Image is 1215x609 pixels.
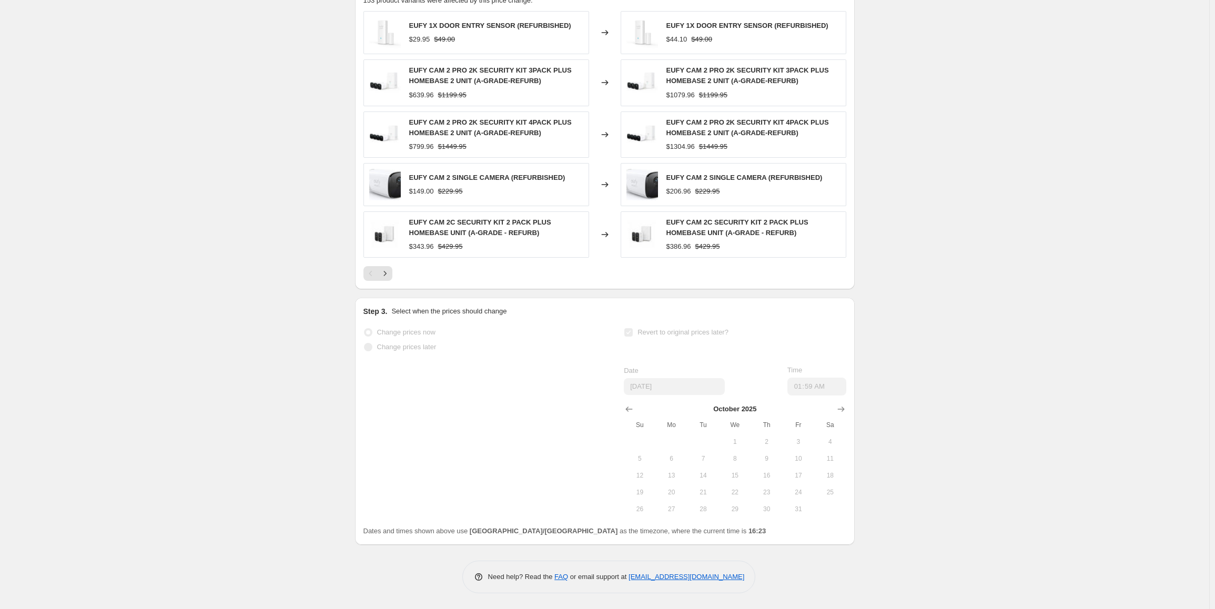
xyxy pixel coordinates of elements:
[687,501,719,517] button: Tuesday October 28 2025
[438,141,467,152] strike: $1449.95
[628,421,651,429] span: Su
[666,186,691,197] div: $206.96
[377,343,437,351] span: Change prices later
[723,505,746,513] span: 29
[783,467,814,484] button: Friday October 17 2025
[818,471,842,480] span: 18
[719,417,751,433] th: Wednesday
[628,488,651,496] span: 19
[656,450,687,467] button: Monday October 6 2025
[666,118,829,137] span: EUFY CAM 2 PRO 2K SECURITY KIT 4PACK PLUS HOMEBASE 2 UNIT (A-GRADE-REFURB)
[626,67,658,98] img: 1_dee18924-5048-4334-9129-f6ed0c44218d_80x.jpg
[624,378,725,395] input: 9/11/2025
[755,454,778,463] span: 9
[666,174,823,181] span: EUFY CAM 2 SINGLE CAMERA (REFURBISHED)
[378,266,392,281] button: Next
[656,501,687,517] button: Monday October 27 2025
[656,417,687,433] th: Monday
[624,417,655,433] th: Sunday
[666,218,808,237] span: EUFY CAM 2C SECURITY KIT 2 PACK PLUS HOMEBASE UNIT (A-GRADE - REFURB)
[568,573,629,581] span: or email support at
[751,501,782,517] button: Thursday October 30 2025
[814,417,846,433] th: Saturday
[554,573,568,581] a: FAQ
[814,433,846,450] button: Saturday October 4 2025
[666,90,695,100] div: $1079.96
[624,367,638,374] span: Date
[787,471,810,480] span: 17
[699,141,727,152] strike: $1449.95
[787,488,810,496] span: 24
[470,527,617,535] b: [GEOGRAPHIC_DATA]/[GEOGRAPHIC_DATA]
[751,450,782,467] button: Thursday October 9 2025
[692,488,715,496] span: 21
[409,241,434,252] div: $343.96
[814,467,846,484] button: Saturday October 18 2025
[629,573,744,581] a: [EMAIL_ADDRESS][DOMAIN_NAME]
[751,467,782,484] button: Thursday October 16 2025
[692,454,715,463] span: 7
[723,488,746,496] span: 22
[409,22,571,29] span: EUFY 1X DOOR ENTRY SENSOR (REFURBISHED)
[628,454,651,463] span: 5
[660,488,683,496] span: 20
[363,306,388,317] h2: Step 3.
[723,421,746,429] span: We
[369,119,401,150] img: 1_67b4203a-2ee4-4930-86e5-03d1644f6ccf_80x.jpg
[787,421,810,429] span: Fr
[719,433,751,450] button: Wednesday October 1 2025
[624,450,655,467] button: Sunday October 5 2025
[834,402,848,417] button: Show next month, November 2025
[660,421,683,429] span: Mo
[666,34,687,45] div: $44.10
[409,141,434,152] div: $799.96
[695,241,720,252] strike: $429.95
[818,454,842,463] span: 11
[626,219,658,250] img: 1_3727c837-4a45-430f-9818-abee9e5d3313_80x.jpg
[814,450,846,467] button: Saturday October 11 2025
[377,328,436,336] span: Change prices now
[787,378,846,395] input: 12:00
[755,471,778,480] span: 16
[409,90,434,100] div: $639.96
[787,438,810,446] span: 3
[660,454,683,463] span: 6
[434,34,455,45] strike: $49.00
[723,438,746,446] span: 1
[692,421,715,429] span: Tu
[409,118,572,137] span: EUFY CAM 2 PRO 2K SECURITY KIT 4PACK PLUS HOMEBASE 2 UNIT (A-GRADE-REFURB)
[409,34,430,45] div: $29.95
[438,90,467,100] strike: $1199.95
[783,484,814,501] button: Friday October 24 2025
[787,505,810,513] span: 31
[692,505,715,513] span: 28
[691,34,712,45] strike: $49.00
[687,450,719,467] button: Tuesday October 7 2025
[438,186,463,197] strike: $229.95
[660,471,683,480] span: 13
[369,67,401,98] img: 1_dee18924-5048-4334-9129-f6ed0c44218d_80x.jpg
[656,467,687,484] button: Monday October 13 2025
[626,119,658,150] img: 1_67b4203a-2ee4-4930-86e5-03d1644f6ccf_80x.jpg
[755,438,778,446] span: 2
[751,433,782,450] button: Thursday October 2 2025
[719,501,751,517] button: Wednesday October 29 2025
[748,527,766,535] b: 16:23
[666,66,829,85] span: EUFY CAM 2 PRO 2K SECURITY KIT 3PACK PLUS HOMEBASE 2 UNIT (A-GRADE-REFURB)
[787,454,810,463] span: 10
[363,527,766,535] span: Dates and times shown above use as the timezone, where the current time is
[624,501,655,517] button: Sunday October 26 2025
[369,17,401,48] img: t89000d4_nd01_v1_2_1_80x.jpg
[363,266,392,281] nav: Pagination
[751,484,782,501] button: Thursday October 23 2025
[695,186,720,197] strike: $229.95
[391,306,507,317] p: Select when the prices should change
[666,141,695,152] div: $1304.96
[818,488,842,496] span: 25
[656,484,687,501] button: Monday October 20 2025
[624,467,655,484] button: Sunday October 12 2025
[818,438,842,446] span: 4
[755,488,778,496] span: 23
[692,471,715,480] span: 14
[699,90,727,100] strike: $1199.95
